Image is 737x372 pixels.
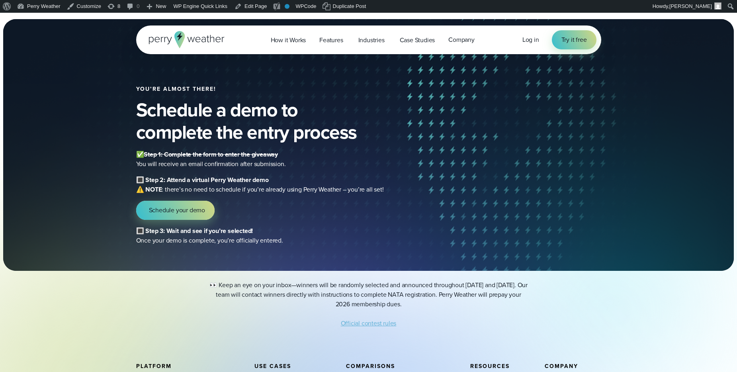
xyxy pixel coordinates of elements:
a: Try it free [552,30,596,49]
p: Once your demo is complete, you’re officially entered. [136,226,455,245]
span: Use Cases [254,362,291,370]
p: 👀 Keep an eye on your inbox—winners will be randomly selected and announced throughout [DATE] and... [209,280,528,309]
span: Company [545,362,578,370]
span: Comparisons [346,362,395,370]
span: Case Studies [400,35,435,45]
span: Industries [358,35,385,45]
a: Official contest rules [341,319,397,328]
p: You will receive an email confirmation after submission. [136,150,455,169]
b: 🔳 Step 3: Wait and see if you’re selected! [136,226,253,235]
span: Platform [136,362,172,370]
s: Step 1: Complete the form to enter the giveaway [144,150,278,159]
h2: Schedule a demo to complete the entry process [136,99,482,143]
strong: ⚠️ NOTE [136,185,162,194]
span: Schedule your demo [149,206,205,215]
h2: You’re almost there! [136,86,482,92]
b: ✅ [136,150,144,159]
span: Log in [522,35,539,44]
a: Log in [522,35,539,45]
b: 🔳 Step 2: Attend a virtual Perry Weather demo [136,175,269,184]
span: Features [319,35,343,45]
a: Case Studies [393,32,442,48]
a: Schedule your demo [136,201,215,220]
span: Resources [470,362,510,370]
a: How it Works [264,32,313,48]
span: How it Works [271,35,306,45]
div: No index [285,4,289,9]
span: Company [448,35,475,45]
p: : there’s no need to schedule if you’re already using Perry Weather – you’re all set! [136,175,455,194]
span: Try it free [561,35,587,45]
span: [PERSON_NAME] [669,3,712,9]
